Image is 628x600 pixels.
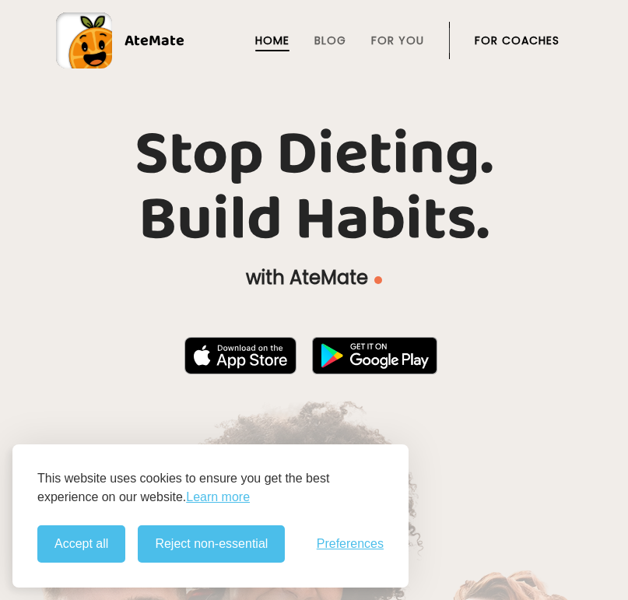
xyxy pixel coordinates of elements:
[112,28,184,53] div: AteMate
[186,488,250,507] a: Learn more
[56,12,572,68] a: AteMate
[317,537,384,551] span: Preferences
[184,337,296,374] img: badge-download-apple.svg
[37,469,384,507] p: This website uses cookies to ensure you get the best experience on our website.
[56,122,572,253] h1: Stop Dieting. Build Habits.
[314,34,346,47] a: Blog
[371,34,424,47] a: For You
[255,34,289,47] a: Home
[56,265,572,290] p: with AteMate
[475,34,560,47] a: For Coaches
[37,525,125,563] button: Accept all cookies
[138,525,285,563] button: Reject non-essential
[312,337,437,374] img: badge-download-google.png
[317,537,384,551] button: Toggle preferences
